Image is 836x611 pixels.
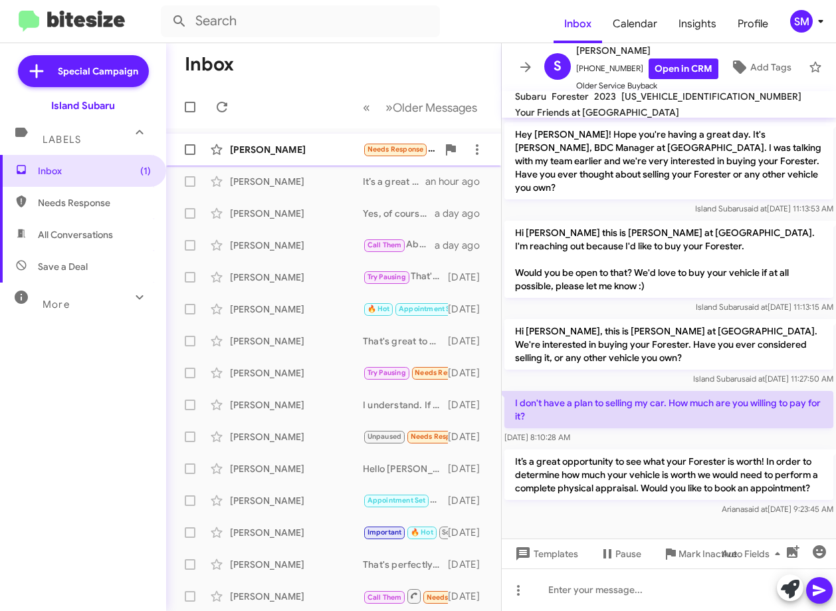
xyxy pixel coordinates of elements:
[367,305,390,313] span: 🔥 Hot
[435,207,490,220] div: a day ago
[621,90,801,102] span: [US_VEHICLE_IDENTIFICATION_NUMBER]
[230,494,363,507] div: [PERSON_NAME]
[504,319,833,370] p: Hi [PERSON_NAME], this is [PERSON_NAME] at [GEOGRAPHIC_DATA]. We're interested in buying your For...
[695,203,833,213] span: Island Subaru [DATE] 11:13:53 AM
[363,334,448,348] div: That's great to hear! If you have any questions or need assistance with your current vehicle, fee...
[363,493,448,508] div: Hello [PERSON_NAME], as per [PERSON_NAME], we are not interested in the Outback.
[230,558,363,571] div: [PERSON_NAME]
[367,432,402,441] span: Unpaused
[594,90,616,102] span: 2023
[722,542,785,566] span: Auto Fields
[377,94,485,121] button: Next
[744,203,767,213] span: said at
[230,239,363,252] div: [PERSON_NAME]
[554,56,562,77] span: S
[448,494,490,507] div: [DATE]
[230,303,363,316] div: [PERSON_NAME]
[43,134,81,146] span: Labels
[367,241,402,249] span: Call Them
[512,542,578,566] span: Templates
[363,588,448,604] div: Inbound Call
[185,54,234,75] h1: Inbox
[693,374,833,384] span: Island Subaru [DATE] 11:27:50 AM
[18,55,149,87] a: Special Campaign
[790,10,813,33] div: SM
[448,271,490,284] div: [DATE]
[742,374,765,384] span: said at
[448,366,490,380] div: [DATE]
[363,207,435,220] div: Yes, of course. Here is a link to our pre-owned inventory. [URL][DOMAIN_NAME].
[367,496,426,505] span: Appointment Set
[363,365,448,380] div: Yes Ty I'll be in touch in a few months
[649,59,718,79] a: Open in CRM
[779,10,821,33] button: SM
[367,145,424,154] span: Needs Response
[355,94,378,121] button: Previous
[448,334,490,348] div: [DATE]
[367,528,402,537] span: Important
[363,429,448,444] div: still have time with lease
[576,43,718,59] span: [PERSON_NAME]
[554,5,602,43] a: Inbox
[230,175,363,188] div: [PERSON_NAME]
[442,528,486,537] span: Sold Historic
[602,5,668,43] span: Calendar
[448,526,490,539] div: [DATE]
[448,398,490,412] div: [DATE]
[750,55,791,79] span: Add Tags
[744,504,768,514] span: said at
[576,79,718,92] span: Older Service Buyback
[38,164,151,178] span: Inbox
[668,5,727,43] a: Insights
[38,228,113,241] span: All Conversations
[711,542,796,566] button: Auto Fields
[161,5,440,37] input: Search
[230,462,363,475] div: [PERSON_NAME]
[38,260,88,273] span: Save a Deal
[515,90,546,102] span: Subaru
[230,398,363,412] div: [PERSON_NAME]
[515,106,679,118] span: Your Friends at [GEOGRAPHIC_DATA]
[427,593,483,602] span: Needs Response
[363,398,448,412] div: I understand. If you ever decide to sell your vehicle or have questions in the future, feel free ...
[448,430,490,443] div: [DATE]
[399,305,457,313] span: Appointment Set
[363,142,437,157] div: No one reached out. I'm waiting for the 2026 model. Please reach out until then.
[411,432,467,441] span: Needs Response
[230,143,363,156] div: [PERSON_NAME]
[576,59,718,79] span: [PHONE_NUMBER]
[38,196,151,209] span: Needs Response
[502,542,589,566] button: Templates
[679,542,737,566] span: Mark Inactive
[385,99,393,116] span: »
[230,334,363,348] div: [PERSON_NAME]
[552,90,589,102] span: Forester
[448,558,490,571] div: [DATE]
[448,303,490,316] div: [DATE]
[504,391,833,428] p: I don't have a plan to selling my car. How much are you willing to pay for it?
[363,175,425,188] div: It’s a great opportunity to see what your Forester is worth! In order to determine how much your ...
[363,525,448,540] div: That's perfectly fine! If you have any questions in the future or change your mind, feel free to ...
[504,449,833,500] p: It’s a great opportunity to see what your Forester is worth! In order to determine how much your ...
[230,207,363,220] div: [PERSON_NAME]
[504,432,570,442] span: [DATE] 8:10:28 AM
[652,542,748,566] button: Mark Inactive
[230,366,363,380] div: [PERSON_NAME]
[363,237,435,253] div: Absolutely! I can follow up with you at the end of the year to discuss your options. Just let me ...
[367,368,406,377] span: Try Pausing
[367,593,402,602] span: Call Them
[727,5,779,43] a: Profile
[356,94,485,121] nav: Page navigation example
[51,99,115,112] div: Island Subaru
[448,462,490,475] div: [DATE]
[425,175,490,188] div: an hour ago
[448,590,490,603] div: [DATE]
[435,239,490,252] div: a day ago
[58,64,138,78] span: Special Campaign
[718,55,802,79] button: Add Tags
[696,302,833,312] span: Island Subaru [DATE] 11:13:15 AM
[615,542,641,566] span: Pause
